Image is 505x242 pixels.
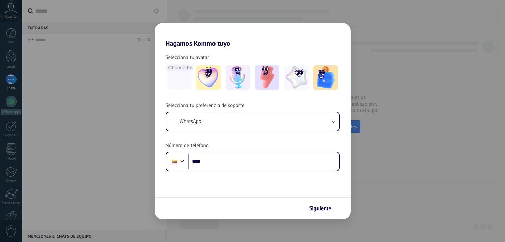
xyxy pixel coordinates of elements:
img: -2.jpeg [226,65,250,90]
span: Selecciona tu preferencia de soporte [166,102,245,109]
span: Siguiente [309,206,331,211]
img: -3.jpeg [255,65,279,90]
span: WhatsApp [180,118,201,125]
button: Siguiente [306,203,340,214]
img: -4.jpeg [284,65,309,90]
span: Número de teléfono [166,142,209,149]
img: -1.jpeg [196,65,221,90]
span: Selecciona tu avatar [166,54,209,61]
div: Ecuador: + 593 [168,154,181,169]
img: -5.jpeg [313,65,338,90]
button: WhatsApp [166,112,339,131]
h2: Hagamos Kommo tuyo [155,23,351,47]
